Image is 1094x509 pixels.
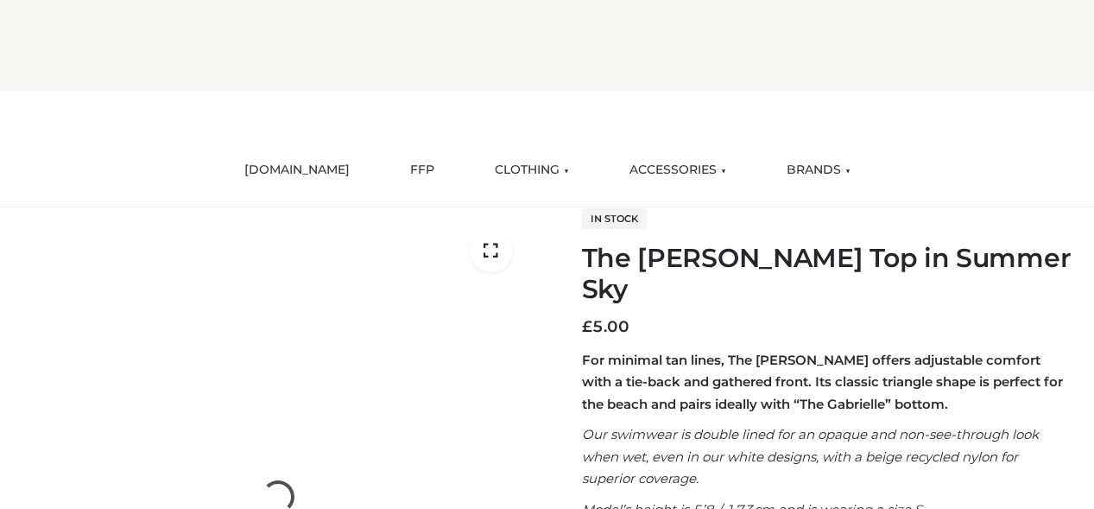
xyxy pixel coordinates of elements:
bdi: 5.00 [582,317,629,336]
strong: For minimal tan lines, The [PERSON_NAME] offers adjustable comfort with a tie-back and gathered f... [582,352,1063,412]
span: £ [582,317,592,336]
h1: The [PERSON_NAME] Top in Summer Sky [582,243,1073,305]
a: ACCESSORIES [617,151,739,189]
em: Our swimwear is double lined for an opaque and non-see-through look when wet, even in our white d... [582,426,1039,487]
a: [DOMAIN_NAME] [231,151,363,189]
span: In stock [582,208,647,229]
a: CLOTHING [482,151,582,189]
a: BRANDS [774,151,863,189]
a: FFP [397,151,447,189]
